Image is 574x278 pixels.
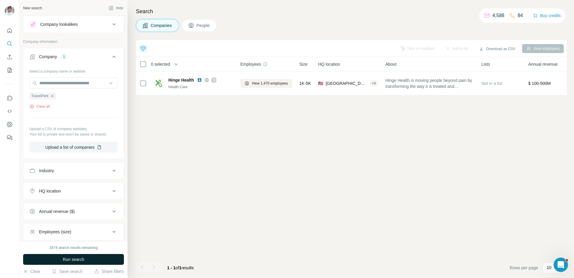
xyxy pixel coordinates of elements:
[197,22,210,28] span: People
[29,126,118,132] p: Upload a CSV of company websites.
[318,80,323,86] span: 🇺🇸
[23,184,124,198] button: HQ location
[168,84,233,90] div: Health Care
[5,132,14,143] button: Feedback
[29,132,118,137] p: Your list is private and won't be saved or shared.
[61,54,68,59] div: 1
[385,77,474,89] span: Hinge Health is moving people beyond pain by transforming the way it is treated and prevented. Co...
[39,54,57,60] div: Company
[326,80,367,86] span: [GEOGRAPHIC_DATA], [GEOGRAPHIC_DATA]
[5,93,14,103] button: Use Surfe on LinkedIn
[5,6,14,16] img: Avatar
[299,61,308,67] span: Size
[518,12,523,19] p: 84
[39,208,75,214] div: Annual revenue ($)
[23,204,124,219] button: Annual revenue ($)
[528,61,557,67] span: Annual revenue
[528,81,551,86] span: $ 100-500M
[5,25,14,36] button: Quick start
[104,4,128,13] button: Hide
[5,119,14,130] button: Dashboard
[492,12,504,19] p: 4,588
[481,81,502,86] span: Not in a list
[40,21,78,27] div: Company lookalikes
[475,44,519,53] button: Download as CSV
[50,245,98,250] div: 1874 search results remaining
[385,61,396,67] span: About
[176,265,179,270] span: of
[318,61,340,67] span: HQ location
[5,52,14,62] button: Enrich CSV
[168,77,194,83] span: Hinge Health
[63,256,84,262] span: Run search
[240,61,261,67] span: Employees
[240,79,292,88] button: View 1,470 employees
[167,265,194,270] span: results
[29,66,118,74] div: Select a company name or website
[23,225,124,239] button: Employees (size)
[23,268,40,274] button: Clear
[29,104,50,109] button: Clear all
[481,61,490,67] span: Lists
[5,106,14,117] button: Use Surfe API
[39,188,61,194] div: HQ location
[151,61,170,67] span: 0 selected
[23,49,124,66] button: Company1
[23,163,124,178] button: Industry
[299,80,311,86] span: 1K-5K
[52,268,83,274] button: Save search
[5,65,14,76] button: My lists
[5,38,14,49] button: Search
[39,229,71,235] div: Employees (size)
[151,22,173,28] span: Companies
[23,17,124,31] button: Company lookalikes
[39,168,54,174] div: Industry
[154,79,164,88] img: Logo of Hinge Health
[547,265,551,271] p: 10
[167,265,176,270] span: 1 - 1
[23,39,124,44] p: Company information
[23,5,42,11] div: New search
[252,81,288,86] span: View 1,470 employees
[31,93,49,99] span: TravelPerk
[94,268,124,274] button: Share filters
[533,11,561,20] button: Buy credits
[510,265,538,271] span: Rows per page
[23,254,124,265] button: Run search
[369,81,378,86] div: + 4
[136,7,567,16] h4: Search
[179,265,182,270] span: 1
[29,142,118,153] button: Upload a list of companies
[554,258,568,272] iframe: Intercom live chat
[197,78,202,82] img: LinkedIn logo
